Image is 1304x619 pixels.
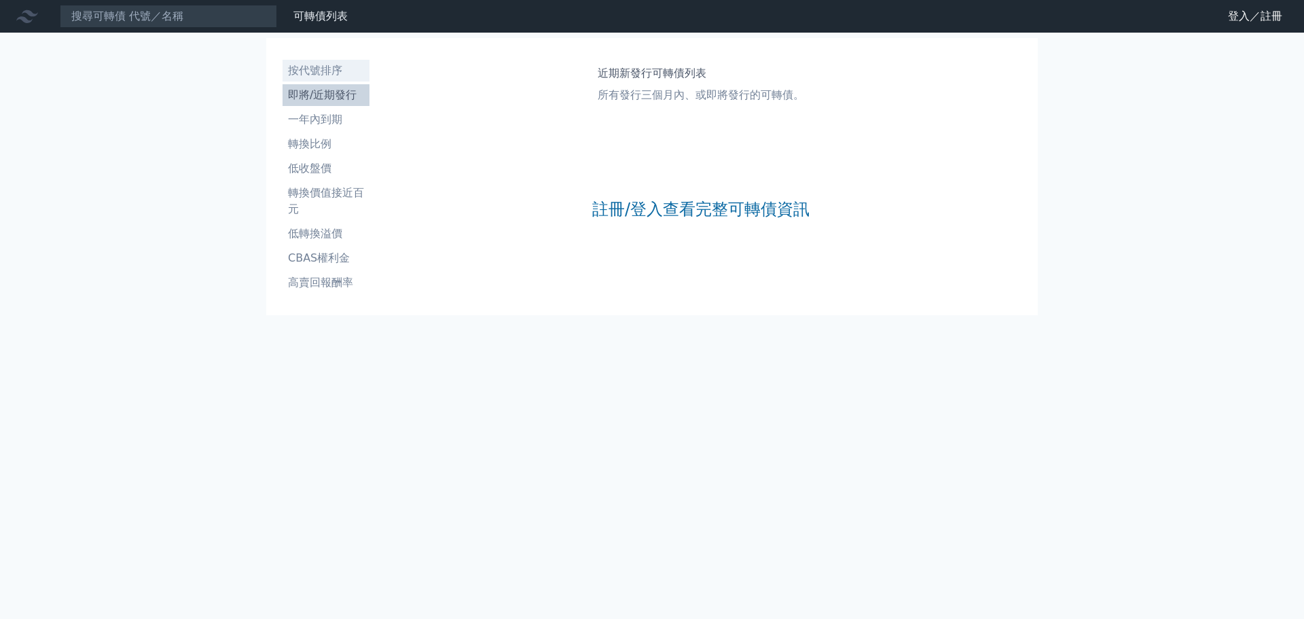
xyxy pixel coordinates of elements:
li: 高賣回報酬率 [283,275,369,291]
p: 所有發行三個月內、或即將發行的可轉債。 [598,87,804,103]
li: 低轉換溢價 [283,226,369,242]
a: 可轉債列表 [293,10,348,22]
li: 低收盤價 [283,160,369,177]
li: 一年內到期 [283,111,369,128]
li: 即將/近期發行 [283,87,369,103]
li: 轉換價值接近百元 [283,185,369,217]
li: CBAS權利金 [283,250,369,266]
a: 一年內到期 [283,109,369,130]
a: 註冊/登入查看完整可轉債資訊 [592,198,810,220]
li: 按代號排序 [283,63,369,79]
a: 轉換比例 [283,133,369,155]
a: 登入／註冊 [1217,5,1293,27]
h1: 近期新發行可轉債列表 [598,65,804,82]
li: 轉換比例 [283,136,369,152]
a: CBAS權利金 [283,247,369,269]
a: 低收盤價 [283,158,369,179]
a: 轉換價值接近百元 [283,182,369,220]
a: 低轉換溢價 [283,223,369,245]
a: 即將/近期發行 [283,84,369,106]
input: 搜尋可轉債 代號／名稱 [60,5,277,28]
a: 高賣回報酬率 [283,272,369,294]
a: 按代號排序 [283,60,369,82]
